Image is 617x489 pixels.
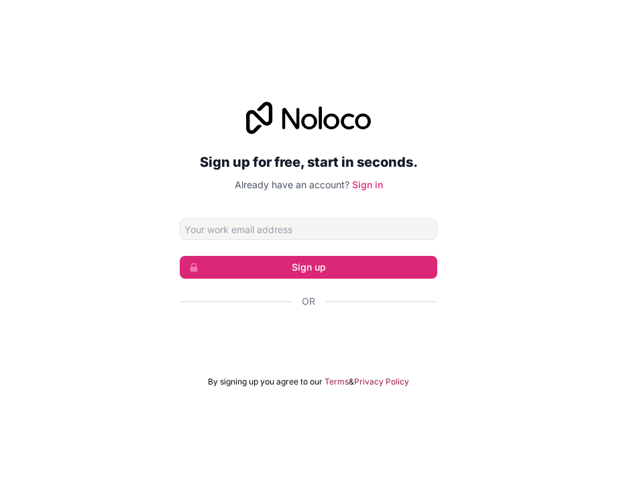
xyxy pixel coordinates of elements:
[235,179,349,190] span: Already have an account?
[180,150,437,174] h2: Sign up for free, start in seconds.
[352,179,383,190] a: Sign in
[180,218,437,240] input: Email address
[180,256,437,279] button: Sign up
[208,376,323,387] span: By signing up you agree to our
[349,376,354,387] span: &
[354,376,409,387] a: Privacy Policy
[173,323,444,352] iframe: Sign in with Google Button
[325,376,349,387] a: Terms
[302,295,315,308] span: Or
